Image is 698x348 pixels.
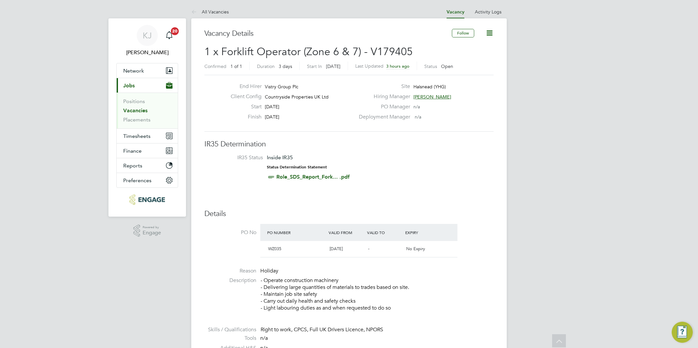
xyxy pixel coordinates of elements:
div: Valid To [365,227,404,238]
span: 20 [171,27,179,35]
label: Tools [204,335,256,342]
a: Role_SDS_Report_Fork... .pdf [276,174,350,180]
label: PO Manager [355,103,410,110]
label: Hiring Manager [355,93,410,100]
label: End Hirer [225,83,262,90]
span: Finance [123,148,142,154]
label: Start [225,103,262,110]
span: No Expiry [406,246,425,251]
button: Jobs [117,78,178,93]
span: [DATE] [265,114,279,120]
span: Open [441,63,453,69]
span: Timesheets [123,133,151,139]
span: 3 hours ago [386,63,409,69]
span: n/a [260,335,268,341]
label: Skills / Qualifications [204,326,256,333]
span: [PERSON_NAME] [413,94,451,100]
label: Last Updated [355,63,384,69]
span: Holiday [260,268,278,274]
a: Positions [123,98,145,104]
span: n/a [413,104,420,110]
span: Halsnead (YHG) [413,84,446,90]
div: Jobs [117,93,178,128]
a: Powered byEngage [133,225,161,237]
a: All Vacancies [191,9,229,15]
a: KJ[PERSON_NAME] [116,25,178,56]
label: Status [424,63,437,69]
label: Duration [257,63,275,69]
span: WZ035 [268,246,281,251]
button: Follow [452,29,474,37]
button: Engage Resource Center [672,322,693,343]
h3: Vacancy Details [204,29,452,38]
span: 1 x Forklift Operator (Zone 6 & 7) - V179405 [204,45,413,58]
span: Reports [123,163,142,169]
span: KJ [143,31,152,40]
span: Powered by [143,225,161,230]
button: Preferences [117,173,178,187]
nav: Main navigation [108,18,186,217]
button: Timesheets [117,129,178,143]
span: Vistry Group Plc [265,84,298,90]
button: Reports [117,158,178,173]
span: Countryside Properties UK Ltd [265,94,329,100]
label: Description [204,277,256,284]
label: Start In [307,63,322,69]
span: Kirsty Jones [116,49,178,56]
label: Reason [204,268,256,274]
label: Site [355,83,410,90]
a: Vacancy [447,9,464,15]
a: Placements [123,117,151,123]
span: Network [123,68,144,74]
div: Valid From [327,227,365,238]
span: - [368,246,369,251]
h3: Details [204,209,494,219]
label: Client Config [225,93,262,100]
img: northbuildrecruit-logo-retina.png [129,194,165,205]
span: Preferences [123,177,151,184]
a: Vacancies [123,107,148,114]
a: Activity Logs [475,9,501,15]
a: Go to home page [116,194,178,205]
p: - Operate construction machinery - Delivering large quantities of materials to trades based on si... [261,277,494,311]
span: [DATE] [326,63,340,69]
span: 1 of 1 [230,63,242,69]
label: Deployment Manager [355,114,410,120]
div: PO Number [266,227,327,238]
strong: Status Determination Statement [267,165,327,169]
div: Right to work, CPCS, Full UK Drivers Licence, NPORS [261,326,494,333]
span: n/a [415,114,421,120]
span: [DATE] [330,246,343,251]
div: Expiry [404,227,442,238]
label: Finish [225,114,262,120]
span: 3 days [279,63,292,69]
button: Finance [117,143,178,158]
h3: IR35 Determination [204,140,494,149]
a: 20 [163,25,176,46]
button: Network [117,63,178,78]
span: Jobs [123,82,135,89]
span: Inside IR35 [267,154,293,161]
span: [DATE] [265,104,279,110]
label: PO No [204,229,256,236]
label: Confirmed [204,63,226,69]
label: IR35 Status [211,154,263,161]
span: Engage [143,230,161,236]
